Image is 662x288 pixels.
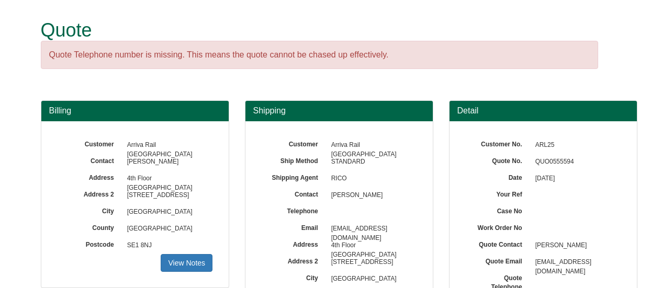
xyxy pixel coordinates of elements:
label: Contact [261,187,326,199]
label: Quote Email [465,254,530,266]
span: SE1 8NJ [122,237,213,254]
label: Address [261,237,326,249]
span: [EMAIL_ADDRESS][DOMAIN_NAME] [326,221,417,237]
span: [PERSON_NAME] [326,187,417,204]
span: [PERSON_NAME] [122,154,213,170]
span: [GEOGRAPHIC_DATA] [122,204,213,221]
label: Case No [465,204,530,216]
h3: Billing [49,106,221,116]
h1: Quote [41,20,598,41]
label: City [261,271,326,283]
label: Email [261,221,326,233]
h3: Shipping [253,106,425,116]
label: Shipping Agent [261,170,326,182]
span: ARL25 [530,137,621,154]
label: County [57,221,122,233]
a: View Notes [161,254,212,272]
label: Work Order No [465,221,530,233]
span: [GEOGRAPHIC_DATA] [326,271,417,287]
span: RICO [326,170,417,187]
label: Customer [261,137,326,149]
span: Arriva Rail [GEOGRAPHIC_DATA] [122,137,213,154]
label: Contact [57,154,122,166]
span: 4th Floor [GEOGRAPHIC_DATA] [122,170,213,187]
label: Postcode [57,237,122,249]
label: Address 2 [261,254,326,266]
span: [STREET_ADDRESS] [122,187,213,204]
span: STANDARD [326,154,417,170]
label: Address [57,170,122,182]
label: Address 2 [57,187,122,199]
span: [DATE] [530,170,621,187]
span: [GEOGRAPHIC_DATA] [122,221,213,237]
span: [STREET_ADDRESS] [326,254,417,271]
h3: Detail [457,106,629,116]
label: Quote No. [465,154,530,166]
label: Date [465,170,530,182]
span: 4th Floor [GEOGRAPHIC_DATA] [326,237,417,254]
span: [PERSON_NAME] [530,237,621,254]
label: Quote Contact [465,237,530,249]
label: Your Ref [465,187,530,199]
span: Arriva Rail [GEOGRAPHIC_DATA] [326,137,417,154]
div: Quote Telephone number is missing. This means the quote cannot be chased up effectively. [41,41,598,70]
label: Telephone [261,204,326,216]
span: QUO0555594 [530,154,621,170]
label: Customer [57,137,122,149]
label: Ship Method [261,154,326,166]
span: [EMAIL_ADDRESS][DOMAIN_NAME] [530,254,621,271]
label: City [57,204,122,216]
label: Customer No. [465,137,530,149]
